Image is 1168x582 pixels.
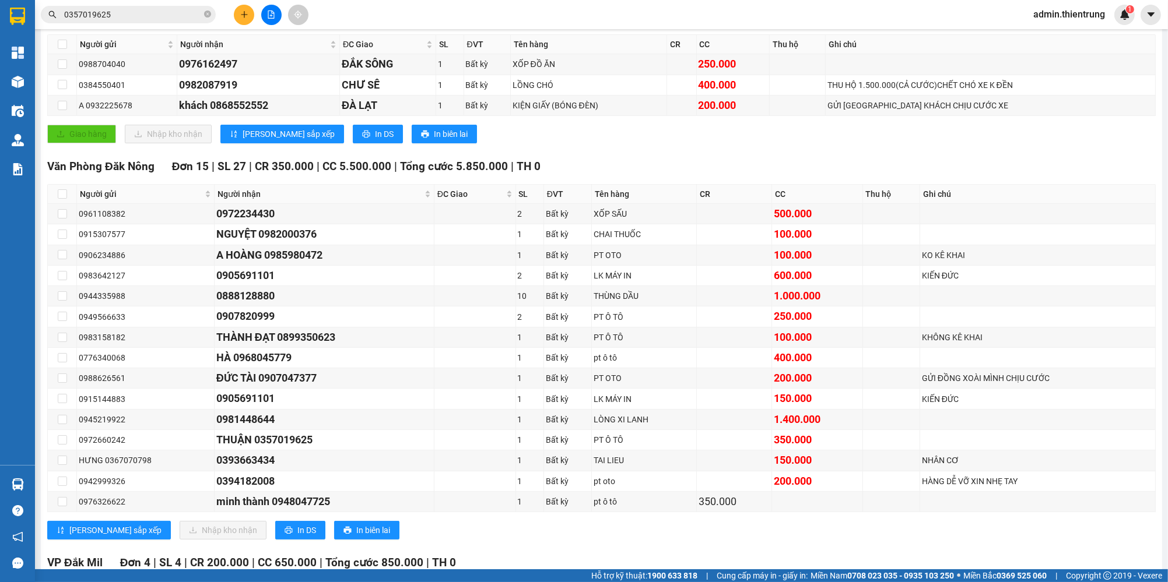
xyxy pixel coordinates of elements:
[79,475,212,488] div: 0942999326
[79,58,175,70] div: 0988704040
[180,38,328,51] span: Người nhận
[957,573,960,578] span: ⚪️
[774,329,860,345] div: 100.000
[57,526,65,535] span: sort-ascending
[863,185,920,204] th: Thu hộ
[774,350,860,366] div: 400.000
[594,311,695,323] div: PT Ô TÔ
[79,269,212,282] div: 0983642127
[320,556,322,569] span: |
[963,569,1047,582] span: Miền Bắc
[216,206,432,222] div: 0972234430
[546,269,590,282] div: Bất kỳ
[774,432,860,448] div: 350.000
[827,79,1153,91] div: THU HỘ 1.500.000(CẢ CƯỚC)CHẾT CHÓ XE K ĐỀN
[322,160,391,173] span: CC 5.500.000
[353,125,403,143] button: printerIn DS
[216,452,432,468] div: 0393663434
[342,97,434,114] div: ĐÀ LẠT
[594,331,695,344] div: PT Ô TÔ
[190,556,249,569] span: CR 200.000
[699,97,767,114] div: 200.000
[216,267,432,284] div: 0905691101
[774,308,860,324] div: 250.000
[216,247,432,263] div: A HOÀNG 0985980472
[343,38,424,51] span: ĐC Giao
[516,185,544,204] th: SL
[120,556,151,569] span: Đơn 4
[518,249,542,262] div: 1
[79,228,212,241] div: 0915307577
[412,125,477,143] button: printerIn biên lai
[400,160,508,173] span: Tổng cước 5.850.000
[513,79,665,91] div: LỒNG CHÓ
[438,99,461,112] div: 1
[220,125,344,143] button: sort-ascending[PERSON_NAME] sắp xếp
[438,79,461,91] div: 1
[356,524,390,537] span: In biên lai
[594,290,695,302] div: THÙNG DẦU
[64,8,202,21] input: Tìm tên, số ĐT hoặc mã đơn
[774,452,860,468] div: 150.000
[546,207,590,220] div: Bất kỳ
[922,393,1153,405] div: KIẾN ĐỨC
[172,160,209,173] span: Đơn 15
[594,495,695,508] div: pt ô tô
[774,473,860,489] div: 200.000
[79,372,212,385] div: 0988626561
[153,556,156,569] span: |
[922,269,1153,282] div: KIẾN ĐỨC
[216,473,432,489] div: 0394182008
[48,10,57,19] span: search
[436,35,464,54] th: SL
[546,331,590,344] div: Bất kỳ
[12,105,24,117] img: warehouse-icon
[546,413,590,426] div: Bất kỳ
[517,160,541,173] span: TH 0
[594,393,695,405] div: LK MÁY IN
[80,188,202,200] span: Người gửi
[1128,5,1132,13] span: 1
[546,372,590,385] div: Bất kỳ
[1024,7,1114,22] span: admin.thientrung
[325,556,423,569] span: Tổng cước 850.000
[922,331,1153,344] div: KHÔNG KÊ KHAI
[594,228,695,241] div: CHAI THUỐC
[317,160,320,173] span: |
[243,128,335,140] span: [PERSON_NAME] sắp xếp
[204,9,211,20] span: close-circle
[362,130,370,139] span: printer
[12,47,24,59] img: dashboard-icon
[179,56,338,72] div: 0976162497
[594,475,695,488] div: pt oto
[922,372,1153,385] div: GỬI ĐỒNG XOÀI MÌNH CHỊU CƯỚC
[297,524,316,537] span: In DS
[466,79,508,91] div: Bất kỳ
[79,351,212,364] div: 0776340068
[47,521,171,539] button: sort-ascending[PERSON_NAME] sắp xếp
[216,411,432,428] div: 0981448644
[774,370,860,386] div: 200.000
[255,160,314,173] span: CR 350.000
[546,249,590,262] div: Bất kỳ
[847,571,954,580] strong: 0708 023 035 - 0935 103 250
[437,188,504,200] span: ĐC Giao
[79,393,212,405] div: 0915144883
[594,207,695,220] div: XỐP SẤU
[518,475,542,488] div: 1
[204,10,211,17] span: close-circle
[518,207,542,220] div: 2
[518,495,542,508] div: 1
[179,77,338,93] div: 0982087919
[591,569,697,582] span: Hỗ trợ kỹ thuật:
[546,393,590,405] div: Bất kỳ
[466,99,508,112] div: Bất kỳ
[594,269,695,282] div: LK MÁY IN
[79,99,175,112] div: A 0932225678
[12,531,23,542] span: notification
[79,331,212,344] div: 0983158182
[79,495,212,508] div: 0976326622
[79,311,212,323] div: 0949566633
[518,351,542,364] div: 1
[261,5,282,25] button: file-add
